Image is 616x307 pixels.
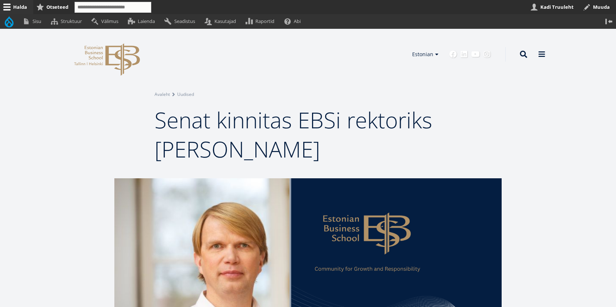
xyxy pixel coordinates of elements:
span: Senat kinnitas EBSi rektoriks [PERSON_NAME] [155,105,432,164]
a: Kasutajad [201,14,242,28]
a: Uudised [177,91,194,98]
a: Laienda [125,14,161,28]
a: Linkedin [460,51,468,58]
a: Struktuur [47,14,88,28]
a: Youtube [471,51,480,58]
a: Välimus [88,14,125,28]
button: Vertikaalasend [602,14,616,28]
a: Raportid [243,14,281,28]
a: Sisu [19,14,47,28]
a: Avaleht [155,91,170,98]
a: Facebook [449,51,457,58]
a: Seadistus [161,14,201,28]
a: Instagram [483,51,491,58]
a: Abi [281,14,307,28]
